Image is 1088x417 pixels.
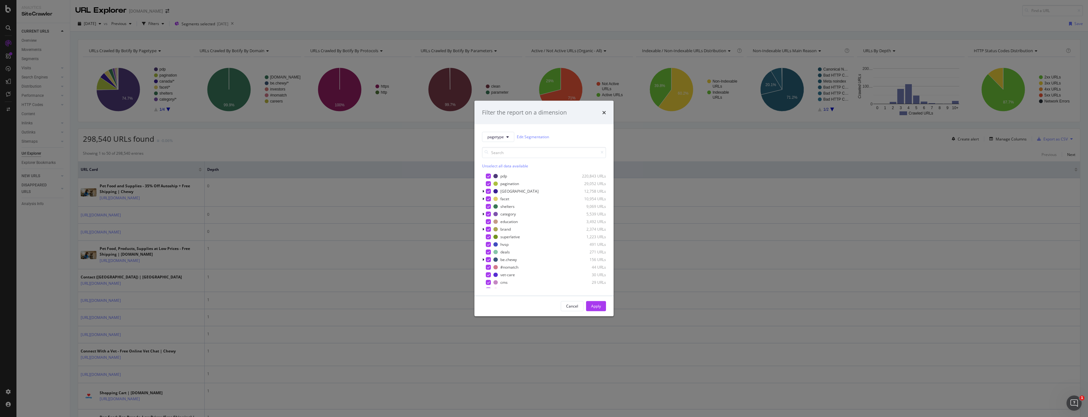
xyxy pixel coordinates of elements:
div: times [602,109,606,117]
div: cms [500,280,508,285]
button: Apply [586,301,606,311]
span: pagetype [487,134,504,140]
div: superlative [500,234,520,240]
div: be.chewy [500,257,517,262]
div: brand [500,227,511,232]
button: pagetype [482,132,514,142]
div: pagination [500,181,519,186]
div: 29,052 URLs [575,181,606,186]
div: hvsp [500,242,509,247]
div: 10,954 URLs [575,196,606,202]
div: 9,069 URLs [575,204,606,209]
div: category [500,211,516,217]
div: [GEOGRAPHIC_DATA] [500,189,539,194]
div: Apply [591,303,601,309]
input: Search [482,147,606,158]
div: Cancel [566,303,578,309]
div: 17 URLs [575,287,606,293]
div: education [500,219,518,224]
a: Edit Segmentation [517,134,549,140]
div: vet-care [500,272,515,277]
div: 44 URLs [575,265,606,270]
div: 12,758 URLs [575,189,606,194]
iframe: Intercom live chat [1066,395,1082,411]
span: 1 [1079,395,1085,401]
div: Filter the report on a dimension [482,109,567,117]
div: Unselect all data available [482,163,606,168]
div: 220,843 URLs [575,173,606,179]
div: 491 URLs [575,242,606,247]
div: 29 URLs [575,280,606,285]
div: 271 URLs [575,249,606,255]
div: 30 URLs [575,272,606,277]
div: deals [500,249,510,255]
div: investor [500,287,515,293]
div: facet [500,196,509,202]
div: modal [474,101,614,316]
button: Cancel [561,301,584,311]
div: pdp [500,173,507,179]
div: #nomatch [500,265,518,270]
div: shelters [500,204,515,209]
div: 5,539 URLs [575,211,606,217]
div: 3,492 URLs [575,219,606,224]
div: 156 URLs [575,257,606,262]
div: 2,374 URLs [575,227,606,232]
div: 1,223 URLs [575,234,606,240]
